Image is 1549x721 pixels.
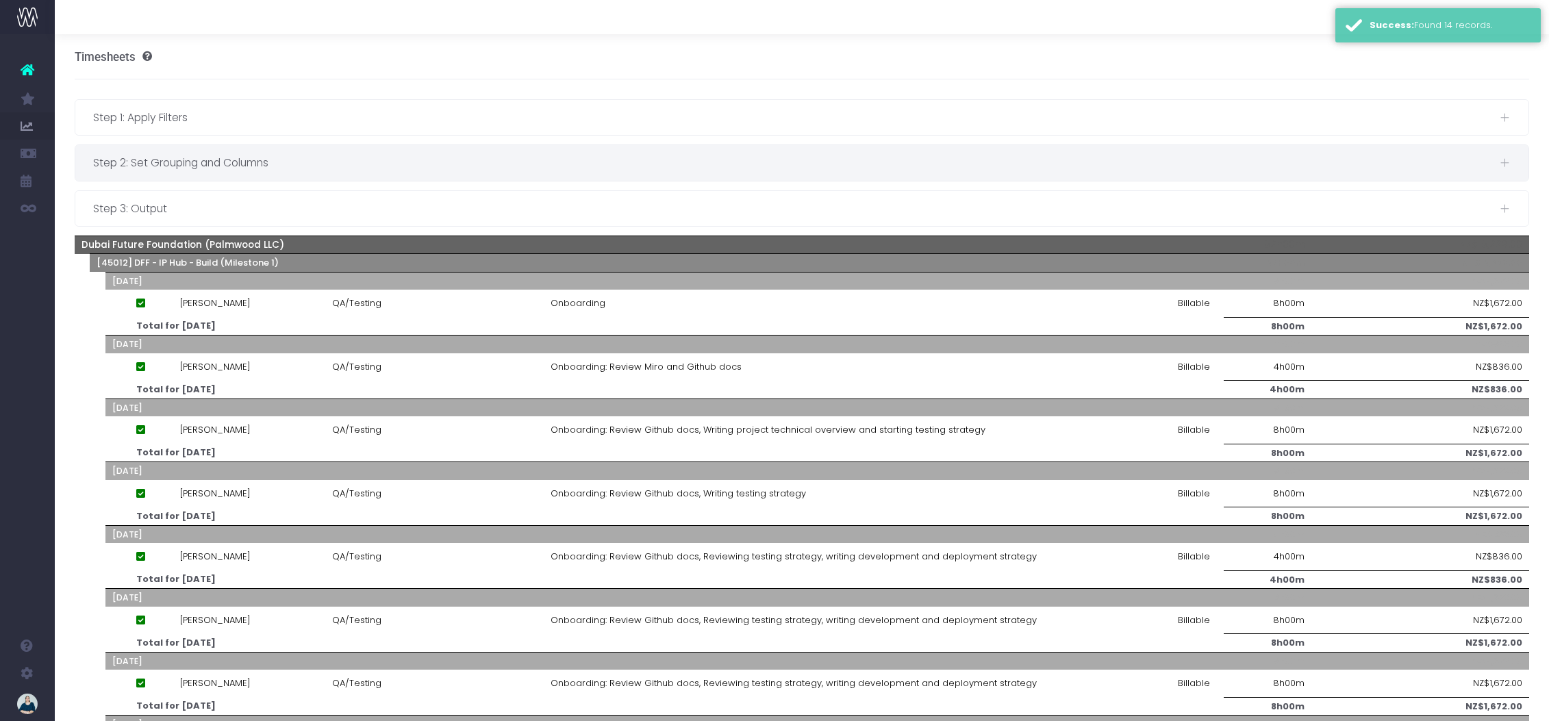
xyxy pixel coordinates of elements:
[1224,444,1311,462] td: 8h00m
[1311,670,1529,697] td: NZ$1,672.00
[1311,634,1529,653] td: NZ$1,672.00
[90,254,544,273] th: [45012] DFF - IP Hub - Build (Milestone 1)
[180,487,251,501] span: [PERSON_NAME]
[1224,525,1311,543] th: 4h00m
[1311,543,1529,570] td: NZ$836.00
[1311,607,1529,634] td: NZ$1,672.00
[1224,480,1311,507] td: 8h00m
[1224,507,1311,526] td: 8h00m
[129,570,544,589] td: Total for [DATE]
[105,272,544,290] th: [DATE]
[551,487,806,501] span: Onboarding: Review Github docs, Writing testing strategy
[332,550,381,564] span: QA/Testing
[551,550,1037,564] span: Onboarding: Review Github docs, Reviewing testing strategy, writing development and deployment st...
[1311,336,1529,353] th: NZ$836.00
[180,550,251,564] span: [PERSON_NAME]
[129,317,544,336] td: Total for [DATE]
[1224,317,1311,336] td: 8h00m
[1311,254,1529,273] th: NZ$19,228.00
[551,360,742,374] span: Onboarding: Review Miro and Github docs
[332,423,381,437] span: QA/Testing
[1311,525,1529,543] th: NZ$836.00
[105,525,544,543] th: [DATE]
[1224,543,1311,570] td: 4h00m
[1224,353,1311,381] td: 4h00m
[1224,290,1311,317] td: 8h00m
[1224,416,1311,444] td: 8h00m
[180,676,251,690] span: [PERSON_NAME]
[1224,607,1311,634] td: 8h00m
[180,614,251,627] span: [PERSON_NAME]
[180,360,251,374] span: [PERSON_NAME]
[180,296,251,310] span: [PERSON_NAME]
[1311,290,1529,317] td: NZ$1,672.00
[332,614,381,627] span: QA/Testing
[1311,589,1529,607] th: NZ$1,672.00
[180,423,251,437] span: [PERSON_NAME]
[1311,317,1529,336] td: NZ$1,672.00
[17,694,38,714] img: images/default_profile_image.png
[1311,416,1529,444] td: NZ$1,672.00
[129,634,544,653] td: Total for [DATE]
[105,652,544,670] th: [DATE]
[1224,697,1311,716] td: 8h00m
[332,296,381,310] span: QA/Testing
[1224,670,1311,697] td: 8h00m
[1311,353,1529,381] td: NZ$836.00
[1224,589,1311,607] th: 8h00m
[93,109,1500,126] span: Step 1: Apply Filters
[1311,652,1529,670] th: NZ$1,672.00
[105,462,544,480] th: [DATE]
[1311,381,1529,399] td: NZ$836.00
[1224,462,1311,480] th: 8h00m
[1311,399,1529,416] th: NZ$1,672.00
[129,381,544,399] td: Total for [DATE]
[551,614,1037,627] span: Onboarding: Review Github docs, Reviewing testing strategy, writing development and deployment st...
[129,697,544,716] td: Total for [DATE]
[332,676,381,690] span: QA/Testing
[1224,272,1311,290] th: 8h00m
[93,200,1500,217] span: Step 3: Output
[1370,18,1531,32] div: Found 14 records.
[551,296,605,310] span: Onboarding
[1311,570,1529,589] td: NZ$836.00
[1224,381,1311,399] td: 4h00m
[1311,272,1529,290] th: NZ$1,672.00
[1224,254,1311,273] th: 92h00m
[129,444,544,462] td: Total for [DATE]
[551,676,1037,690] span: Onboarding: Review Github docs, Reviewing testing strategy, writing development and deployment st...
[1224,652,1311,670] th: 8h00m
[1311,697,1529,716] td: NZ$1,672.00
[105,589,544,607] th: [DATE]
[93,154,1500,171] span: Step 2: Set Grouping and Columns
[1224,336,1311,353] th: 4h00m
[1224,399,1311,416] th: 8h00m
[1370,18,1414,31] strong: Success:
[1311,236,1529,254] th: NZ$19,228.00
[105,336,544,353] th: [DATE]
[75,236,544,254] th: Dubai Future Foundation (Palmwood LLC)
[1311,480,1529,507] td: NZ$1,672.00
[1311,507,1529,526] td: NZ$1,672.00
[332,487,381,501] span: QA/Testing
[1224,236,1311,254] th: 92h00m
[75,50,152,64] h3: Timesheets
[1224,570,1311,589] td: 4h00m
[551,423,985,437] span: Onboarding: Review Github docs, Writing project technical overview and starting testing strategy
[332,360,381,374] span: QA/Testing
[1224,634,1311,653] td: 8h00m
[1311,444,1529,462] td: NZ$1,672.00
[1311,462,1529,480] th: NZ$1,672.00
[129,507,544,526] td: Total for [DATE]
[105,399,544,416] th: [DATE]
